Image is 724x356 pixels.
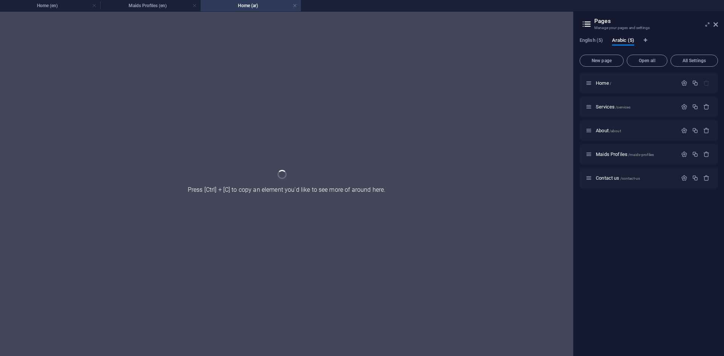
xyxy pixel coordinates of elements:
div: Duplicate [692,104,698,110]
div: Settings [681,151,687,157]
span: /services [615,105,630,109]
h3: Manage your pages and settings [594,24,703,31]
div: Settings [681,175,687,181]
span: / [610,81,611,86]
span: Click to open page [596,104,630,110]
div: Settings [681,127,687,134]
div: Remove [703,151,710,157]
h4: Maids Profiles (en) [100,2,201,10]
span: Click to open page [596,151,654,157]
div: About/about [594,128,677,133]
span: Open all [630,58,664,63]
div: Settings [681,80,687,86]
div: Duplicate [692,175,698,181]
div: Remove [703,175,710,181]
span: /contact-us [620,176,640,180]
div: Services/services [594,104,677,109]
span: Click to open page [596,175,640,181]
div: Contact us/contact-us [594,176,677,180]
h2: Pages [594,18,718,24]
span: English (5) [580,36,603,46]
div: The startpage cannot be deleted [703,80,710,86]
span: /about [609,129,621,133]
div: Duplicate [692,127,698,134]
div: Remove [703,127,710,134]
div: Settings [681,104,687,110]
span: Click to open page [596,128,621,133]
div: Remove [703,104,710,110]
div: Duplicate [692,151,698,157]
span: New page [583,58,620,63]
div: Language Tabs [580,37,718,52]
div: Duplicate [692,80,698,86]
h4: Home (ar) [201,2,301,10]
span: All Settings [674,58,715,63]
button: All Settings [670,55,718,67]
span: Arabic (5) [612,36,634,46]
span: /maids-profiles [628,153,654,157]
div: Home/ [594,81,677,86]
span: Home [596,80,611,86]
button: New page [580,55,624,67]
button: Open all [627,55,667,67]
div: Maids Profiles/maids-profiles [594,152,677,157]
